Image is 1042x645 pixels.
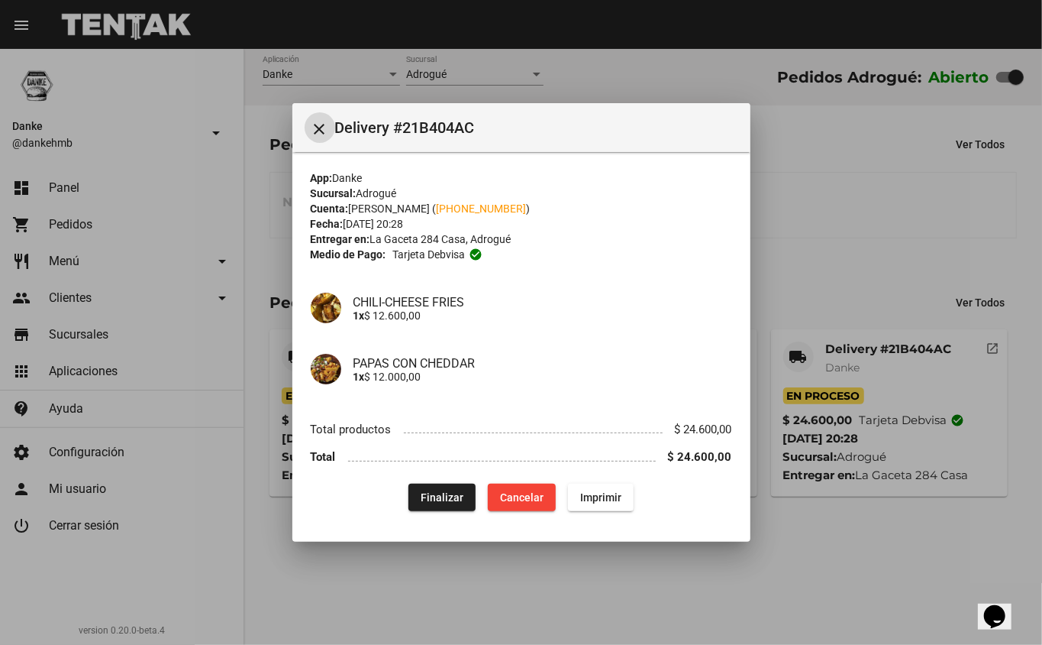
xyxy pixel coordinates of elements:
[311,170,732,186] div: Danke
[353,371,365,383] b: 1x
[311,201,732,216] div: [PERSON_NAME] ( )
[488,484,556,511] button: Cancelar
[353,356,732,371] h4: PAPAS CON CHEDDAR
[978,584,1027,630] iframe: chat widget
[311,233,370,245] strong: Entregar en:
[580,491,621,504] span: Imprimir
[311,443,732,472] li: Total $ 24.600,00
[392,247,465,262] span: Tarjeta debvisa
[568,484,634,511] button: Imprimir
[311,120,329,138] mat-icon: Cerrar
[311,216,732,232] div: [DATE] 20:28
[353,371,732,383] p: $ 12.000,00
[311,415,732,443] li: Total productos $ 24.600,00
[311,293,341,323] img: 441367ed-46a6-4187-ae0e-28b2aec38027.jpeg
[311,354,341,384] img: af15af5d-c990-4117-8f25-225c9d6407e6.png
[311,187,356,199] strong: Sucursal:
[335,115,738,140] span: Delivery #21B404AC
[353,310,732,322] p: $ 12.600,00
[353,295,732,310] h4: CHILI-CHEESE FRIES
[437,203,527,215] a: [PHONE_NUMBER]
[311,203,349,215] strong: Cuenta:
[353,310,365,322] b: 1x
[311,218,344,230] strong: Fecha:
[408,484,476,511] button: Finalizar
[421,491,463,504] span: Finalizar
[311,247,386,262] strong: Medio de Pago:
[311,172,333,184] strong: App:
[311,232,732,247] div: La Gaceta 284 Casa, Adrogué
[305,112,335,143] button: Cerrar
[311,186,732,201] div: Adrogué
[500,491,544,504] span: Cancelar
[469,248,482,261] mat-icon: check_circle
